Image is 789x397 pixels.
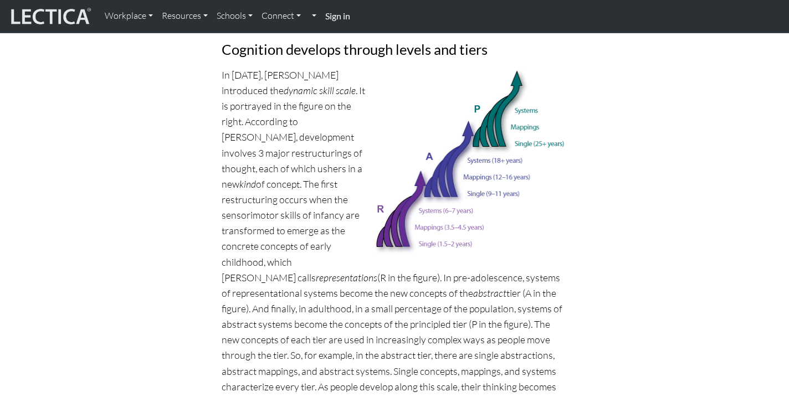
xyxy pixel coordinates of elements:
strong: Sign in [325,11,350,21]
a: Workplace [100,4,157,28]
a: Connect [257,4,305,28]
a: Schools [212,4,257,28]
h3: Cognition develops through levels and tiers [222,41,567,58]
a: Sign in [321,4,355,28]
i: kind [239,178,256,190]
i: representations [316,271,377,283]
a: Resources [157,4,212,28]
img: lecticalive [8,6,91,27]
i: dynamic skill scale [284,84,356,96]
i: abstract [473,287,506,299]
